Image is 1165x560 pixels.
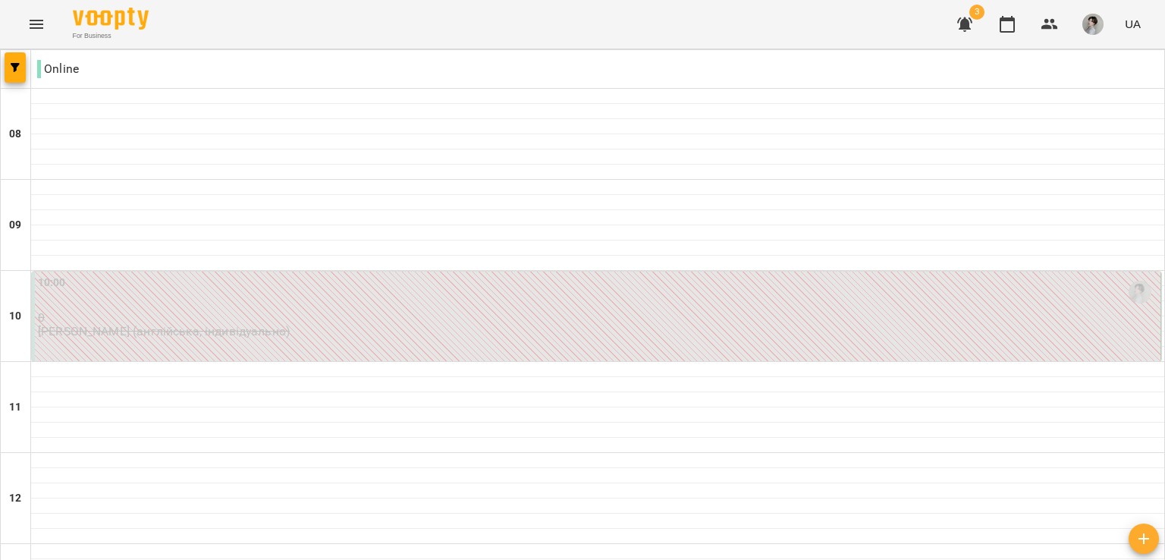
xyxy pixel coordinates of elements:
img: Voopty Logo [73,8,149,30]
img: Коваленко Тетяна (а) [1129,281,1151,304]
label: 10:00 [38,275,66,291]
img: 7bb04a996efd70e8edfe3a709af05c4b.jpg [1082,14,1104,35]
span: 3 [969,5,984,20]
p: Online [37,60,79,78]
h6: 12 [9,490,21,507]
button: UA [1119,10,1147,38]
span: UA [1125,16,1141,32]
h6: 10 [9,308,21,325]
h6: 11 [9,399,21,416]
button: Створити урок [1129,524,1159,554]
p: [PERSON_NAME] (англійська, індивідуально) [38,325,290,338]
p: 0 [38,311,1157,324]
h6: 09 [9,217,21,234]
button: Menu [18,6,55,42]
h6: 08 [9,126,21,143]
span: For Business [73,31,149,41]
